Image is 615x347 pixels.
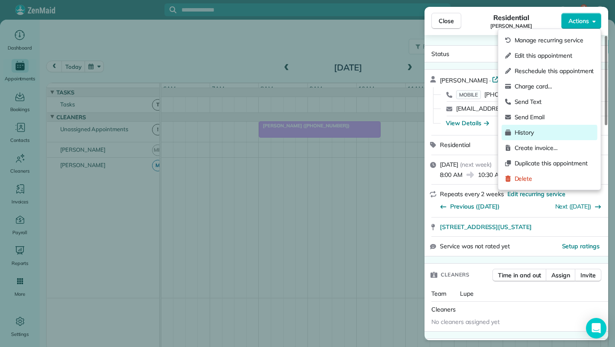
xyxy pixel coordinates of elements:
span: Delete [515,174,594,183]
span: History [515,128,594,137]
span: Time in and out [498,271,541,279]
span: · [488,77,492,84]
a: MOBILE[PHONE_NUMBER] [456,90,537,99]
div: Open Intercom Messenger [586,318,606,338]
span: Invite [580,271,596,279]
a: Next ([DATE]) [555,203,592,210]
button: Previous ([DATE]) [440,202,500,211]
span: Actions [568,17,589,25]
span: Service was not rated yet [440,242,510,251]
span: [STREET_ADDRESS][US_STATE] [440,223,532,231]
span: Lupe [460,290,474,297]
button: Next ([DATE]) [555,202,602,211]
button: Close [431,13,461,29]
span: [DATE] [440,161,458,168]
button: Invite [575,269,601,282]
span: 10:30 AM [478,171,504,179]
span: Send Text [515,97,594,106]
span: 8:00 AM [440,171,463,179]
span: No cleaners assigned yet [431,318,500,326]
span: Duplicate this appointment [515,159,594,168]
button: Assign [546,269,576,282]
span: Assign [551,271,570,279]
span: MOBILE [456,90,481,99]
span: Cleaners [431,306,456,313]
span: Team [431,290,446,297]
a: Open profile [492,75,537,83]
span: [PERSON_NAME] [440,76,488,84]
span: Cleaners [441,271,469,279]
span: Create invoice… [515,144,594,152]
button: Time in and out [492,269,547,282]
button: View Details [446,119,489,127]
span: Reschedule this appointment [515,67,594,75]
span: [PHONE_NUMBER] [484,91,537,98]
span: Residential [440,141,470,149]
span: Edit this appointment [515,51,594,60]
button: Setup ratings [562,242,600,250]
span: Send Email [515,113,594,121]
span: Manage recurring service [515,36,594,44]
span: ( next week ) [460,161,492,168]
a: [EMAIL_ADDRESS][DOMAIN_NAME] [456,105,556,112]
span: Repeats every 2 weeks [440,190,504,198]
span: Residential [493,12,530,23]
span: Previous ([DATE]) [450,202,500,211]
span: Status [431,50,449,58]
span: Edit recurring service [507,190,565,198]
span: [PERSON_NAME] [490,23,532,29]
span: Close [439,17,454,25]
a: [STREET_ADDRESS][US_STATE] [440,223,603,231]
span: Charge card… [515,82,594,91]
